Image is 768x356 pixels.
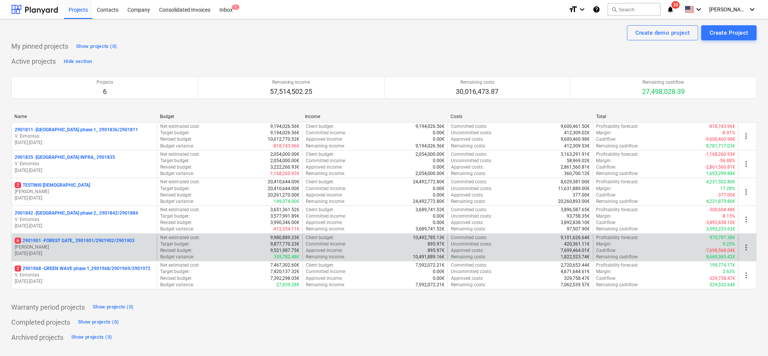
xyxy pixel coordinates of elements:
p: V. Eimontas [15,216,154,223]
p: Revised budget : [160,136,192,143]
div: Create demo project [635,28,690,38]
div: Show projects (0) [93,303,133,311]
p: Revised budget : [160,275,192,282]
p: Remaining costs : [451,254,486,260]
p: 27,498,028.39 [642,87,685,96]
p: 149,374.00€ [274,198,299,205]
p: Approved costs : [451,219,484,226]
p: Committed costs : [451,207,487,213]
p: 2,054,000.00€ [415,151,445,158]
p: -377.00€ [717,192,735,198]
p: Client budget : [306,179,334,185]
p: 7,062,539.57€ [561,282,590,288]
p: 20,261,270.00€ [268,192,299,198]
p: 895.97€ [428,241,445,247]
p: 8,669,365.42€ [706,254,735,260]
p: [DATE] - [DATE] [15,167,154,174]
p: 2,720,653.44€ [561,262,590,269]
p: -8.15% [722,213,735,219]
p: Target budget : [160,213,190,219]
p: 3,896,587.65€ [561,207,590,213]
p: 7,420,137.32€ [270,269,299,275]
div: 2901811 -[GEOGRAPHIC_DATA] phase 1_ 2901836/2901811V. Eimontas[DATE]-[DATE] [15,127,154,146]
p: Remaining cashflow : [596,226,639,232]
p: Approved income : [306,219,343,226]
p: 9,521,987.75€ [270,247,299,254]
p: V. Eimontas [15,272,154,278]
p: 17.28% [720,186,735,192]
p: 0.00€ [433,136,445,143]
p: Remaining income : [306,170,345,177]
p: Budget variance : [160,198,194,205]
p: 7,392,298.05€ [270,275,299,282]
div: 2901842 -[GEOGRAPHIC_DATA] phase 2_ 2901842/2901884V. Eimontas[DATE]-[DATE] [15,210,154,229]
span: more_vert [742,160,751,169]
p: -300,604.48€ [708,207,735,213]
span: more_vert [742,271,751,280]
p: 3,222,260.93€ [270,164,299,170]
div: Show projects (3) [71,333,112,342]
iframe: Chat Widget [730,320,768,356]
p: Committed costs : [451,262,487,269]
p: -1,168,260.93€ [705,151,735,158]
span: search [611,6,617,12]
p: 970,797.38€ [710,235,735,241]
p: Margin : [596,213,612,219]
p: Approved income : [306,192,343,198]
p: [PERSON_NAME] [15,244,154,250]
p: Remaining costs : [451,282,486,288]
p: Committed costs : [451,235,487,241]
button: Hide section [62,55,94,68]
p: Committed income : [306,213,346,219]
p: Remaining cashflow : [596,282,639,288]
p: 7,467,302.60€ [270,262,299,269]
p: Client budget : [306,151,334,158]
p: Cashflow : [596,275,617,282]
p: Remaining cashflow : [596,198,639,205]
p: 412,309.02€ [564,130,590,136]
button: Create demo project [627,25,698,40]
p: Uncommitted costs : [451,158,492,164]
p: Margin : [596,186,612,192]
p: 895.97€ [428,247,445,254]
span: 2 [15,265,21,272]
p: Committed costs : [451,151,487,158]
p: Remaining costs : [451,170,486,177]
p: -9,600,460.98€ [705,136,735,143]
p: 529,532.64€ [710,282,735,288]
button: Show projects (3) [69,331,114,344]
button: Create Project [701,25,757,40]
p: Budget variance : [160,282,194,288]
p: TESTINIS [DEMOGRAPHIC_DATA] [15,182,90,189]
div: Show projects (0) [78,318,119,327]
p: Active projects [11,57,56,66]
p: Committed income : [306,186,346,192]
p: V. Eimontas [15,161,154,167]
p: -329,758.47€ [708,275,735,282]
p: Net estimated cost : [160,262,200,269]
p: 6 [97,87,113,96]
p: [PERSON_NAME] [15,189,154,195]
p: Cashflow : [596,219,617,226]
p: 24,492,772.80€ [413,179,445,185]
p: 9,980,889.23€ [270,235,299,241]
p: V. Eimontas [15,133,154,140]
p: Committed income : [306,130,346,136]
p: Budget variance : [160,143,194,149]
p: Cashflow : [596,247,617,254]
p: 2.63% [723,269,735,275]
button: Show projects (0) [74,40,119,52]
p: Net estimated cost : [160,207,200,213]
p: Margin : [596,269,612,275]
p: Client budget : [306,123,334,130]
p: Approved costs : [451,247,484,254]
button: Show projects (0) [91,301,135,313]
p: 329,758.47€ [564,275,590,282]
div: Total [596,114,736,119]
p: Uncommitted costs : [451,213,492,219]
p: Approved costs : [451,164,484,170]
span: 30 [671,1,680,9]
p: Archived projects [11,333,63,342]
p: My pinned projects [11,42,68,51]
